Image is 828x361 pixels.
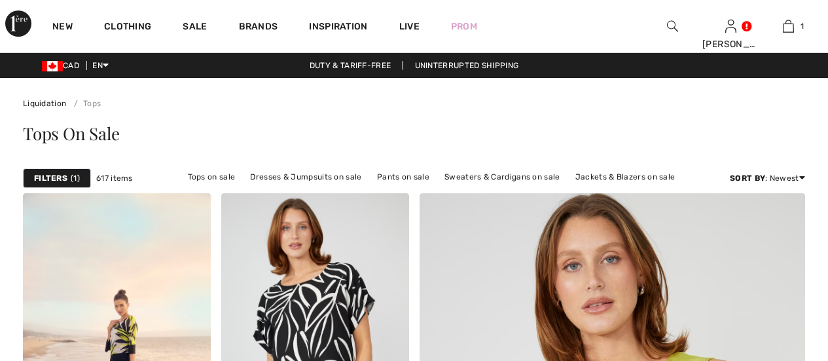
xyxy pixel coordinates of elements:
a: Clothing [104,21,151,35]
a: Skirts on sale [355,185,420,202]
img: My Info [725,18,736,34]
a: Sign In [725,20,736,32]
a: Sweaters & Cardigans on sale [438,168,566,185]
a: Live [399,20,420,33]
span: Tops On Sale [23,122,119,145]
img: 1ère Avenue [5,10,31,37]
span: 617 items [96,172,133,184]
a: Liquidation [23,99,66,108]
a: New [52,21,73,35]
strong: Sort By [730,174,765,183]
a: Pants on sale [370,168,436,185]
a: Outerwear on sale [423,185,507,202]
a: 1 [760,18,817,34]
span: Inspiration [309,21,367,35]
span: 1 [71,172,80,184]
a: Dresses & Jumpsuits on sale [243,168,368,185]
a: Brands [239,21,278,35]
img: search the website [667,18,678,34]
img: My Bag [783,18,794,34]
span: CAD [42,61,84,70]
a: Jackets & Blazers on sale [569,168,682,185]
span: 1 [801,20,804,32]
strong: Filters [34,172,67,184]
a: Tops [69,99,101,108]
div: [PERSON_NAME] [702,37,759,51]
a: Tops on sale [181,168,242,185]
a: Sale [183,21,207,35]
img: Canadian Dollar [42,61,63,71]
div: : Newest [730,172,805,184]
a: Prom [451,20,477,33]
span: EN [92,61,109,70]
